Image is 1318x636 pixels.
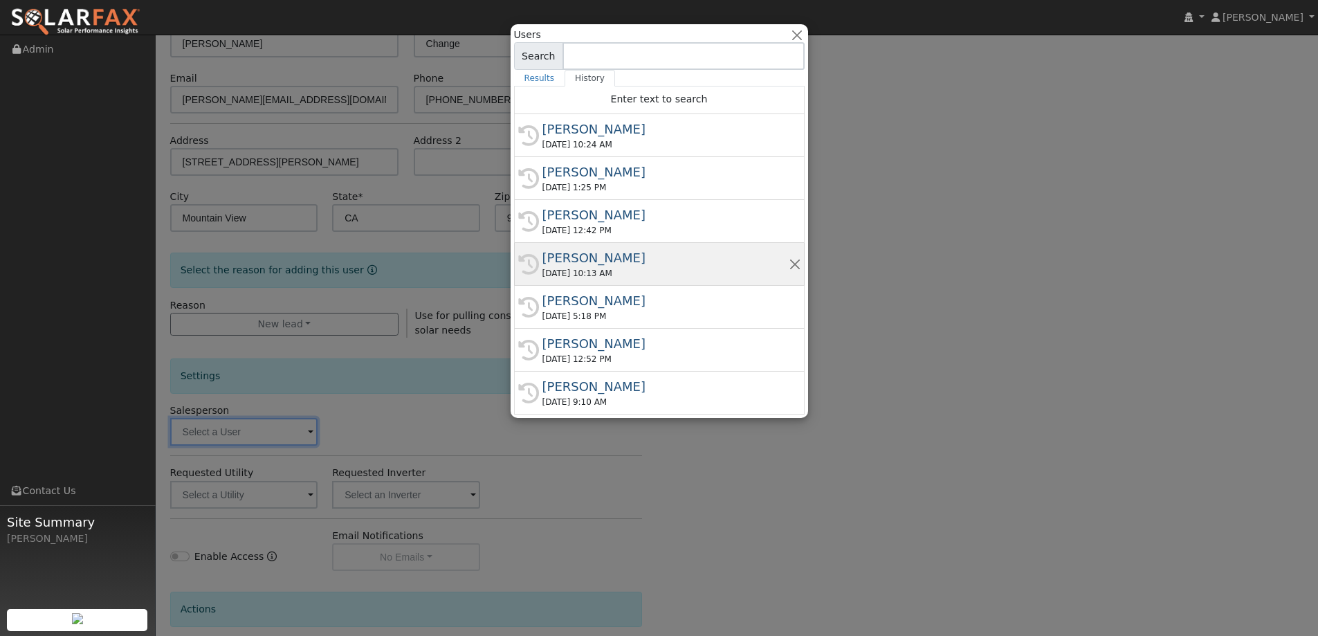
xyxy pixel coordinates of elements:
div: [DATE] 12:52 PM [542,353,789,365]
div: [DATE] 10:13 AM [542,267,789,280]
span: Search [514,42,563,70]
i: History [518,297,539,318]
div: [DATE] 1:25 PM [542,181,789,194]
img: retrieve [72,613,83,624]
span: Site Summary [7,513,148,531]
a: History [565,70,615,87]
div: [PERSON_NAME] [542,377,789,396]
div: [PERSON_NAME] [542,206,789,224]
div: [DATE] 5:18 PM [542,310,789,322]
div: [DATE] 9:10 AM [542,396,789,408]
button: Remove this history [788,257,801,271]
span: [PERSON_NAME] [1223,12,1303,23]
img: SolarFax [10,8,140,37]
div: [PERSON_NAME] [542,163,789,181]
i: History [518,254,539,275]
div: [PERSON_NAME] [7,531,148,546]
div: [DATE] 12:42 PM [542,224,789,237]
a: Results [514,70,565,87]
div: [DATE] 10:24 AM [542,138,789,151]
div: [PERSON_NAME] [542,248,789,267]
i: History [518,211,539,232]
i: History [518,383,539,403]
span: Enter text to search [611,93,708,105]
span: Users [514,28,541,42]
div: [PERSON_NAME] [542,120,789,138]
div: [PERSON_NAME] [542,334,789,353]
div: [PERSON_NAME] [542,291,789,310]
i: History [518,168,539,189]
i: History [518,340,539,361]
i: History [518,125,539,146]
